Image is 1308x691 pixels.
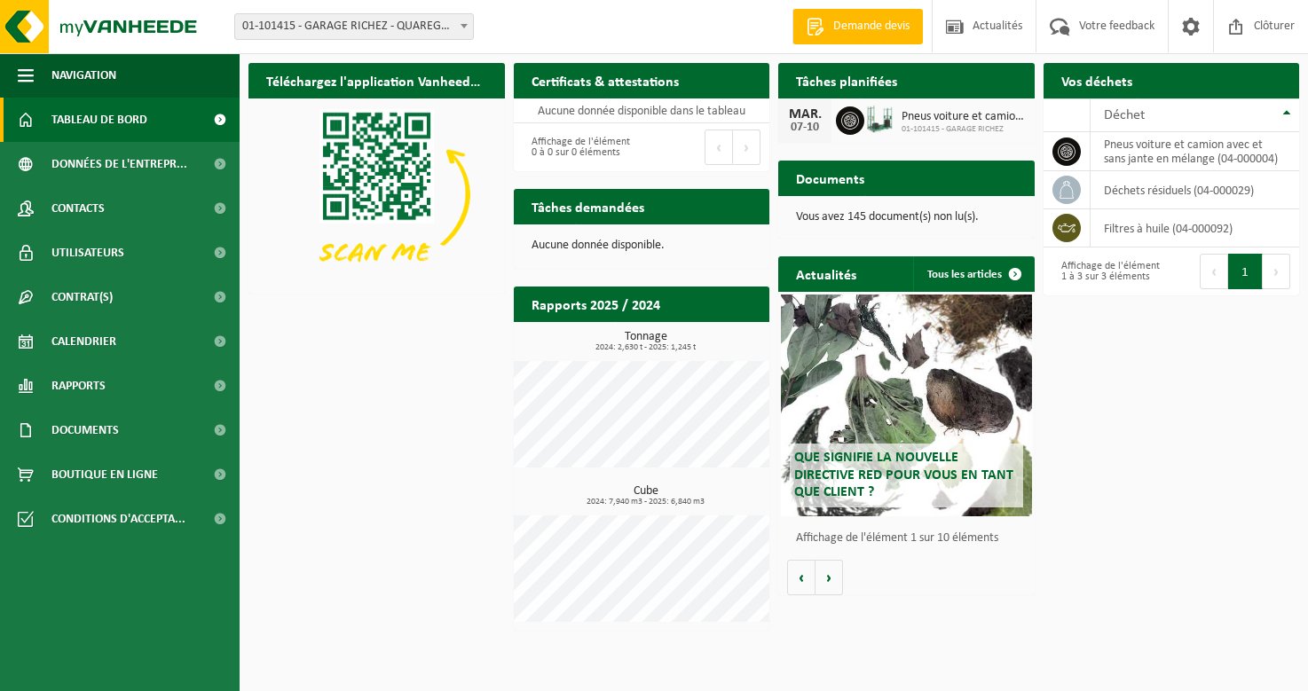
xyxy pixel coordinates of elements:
span: Boutique en ligne [51,452,158,497]
a: Consulter les rapports [615,321,768,357]
h2: Actualités [778,256,874,291]
span: Données de l'entrepr... [51,142,187,186]
h2: Documents [778,161,882,195]
button: Volgende [816,560,843,595]
h3: Cube [523,485,770,506]
h2: Rapports 2025 / 2024 [514,287,678,321]
h2: Certificats & attestations [514,63,697,98]
span: Conditions d'accepta... [51,497,185,541]
span: Déchet [1104,108,1145,122]
h2: Tâches demandées [514,189,662,224]
img: Download de VHEPlus App [248,98,505,290]
span: Navigation [51,53,116,98]
h2: Vos déchets [1044,63,1150,98]
span: Documents [51,408,119,452]
button: Next [733,130,760,165]
span: Demande devis [829,18,914,35]
span: 01-101415 - GARAGE RICHEZ - QUAREGNON [234,13,474,40]
a: Demande devis [792,9,923,44]
div: Affichage de l'élément 0 à 0 sur 0 éléments [523,128,633,167]
img: PB-MR-5000-C2 [864,104,894,134]
td: pneus voiture et camion avec et sans jante en mélange (04-000004) [1091,132,1300,171]
h3: Tonnage [523,331,770,352]
button: 1 [1228,254,1263,289]
div: MAR. [787,107,823,122]
div: Affichage de l'élément 1 à 3 sur 3 éléments [1052,252,1162,291]
span: Que signifie la nouvelle directive RED pour vous en tant que client ? [794,451,1013,499]
td: déchets résiduels (04-000029) [1091,171,1300,209]
button: Vorige [787,560,816,595]
span: 01-101415 - GARAGE RICHEZ - QUAREGNON [235,14,473,39]
td: Aucune donnée disponible dans le tableau [514,98,770,123]
span: Tableau de bord [51,98,147,142]
span: Contrat(s) [51,275,113,319]
p: Affichage de l'élément 1 sur 10 éléments [796,532,1026,545]
a: Que signifie la nouvelle directive RED pour vous en tant que client ? [781,294,1032,516]
h2: Téléchargez l'application Vanheede+ maintenant! [248,63,505,98]
td: filtres à huile (04-000092) [1091,209,1300,247]
h2: Tâches planifiées [778,63,915,98]
span: Calendrier [51,319,116,364]
a: Tous les articles [913,256,1033,292]
div: 07-10 [787,122,823,134]
p: Aucune donnée disponible. [532,239,752,252]
button: Next [1263,254,1290,289]
span: 01-101415 - GARAGE RICHEZ [902,124,1026,135]
span: Utilisateurs [51,231,124,275]
span: Pneus voiture et camion avec et sans jante en mélange [902,110,1026,124]
span: 2024: 2,630 t - 2025: 1,245 t [523,343,770,352]
span: Contacts [51,186,105,231]
span: Rapports [51,364,106,408]
button: Previous [1200,254,1228,289]
span: 2024: 7,940 m3 - 2025: 6,840 m3 [523,498,770,506]
p: Vous avez 145 document(s) non lu(s). [796,211,1017,224]
button: Previous [705,130,733,165]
